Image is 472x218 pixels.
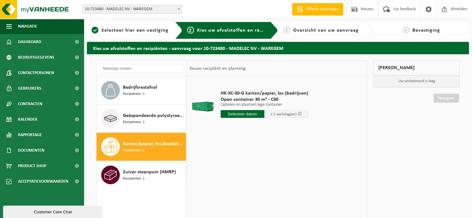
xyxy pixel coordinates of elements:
a: Offerte aanvragen [292,3,343,16]
span: + 2 werkdag(en) [270,112,297,116]
span: Acceptatievoorwaarden [18,174,68,189]
span: Selecteer hier een vestiging [101,28,169,33]
span: Recipiënten: 1 [123,119,145,125]
span: Recipiënten: 1 [123,148,145,153]
span: 4 [402,27,409,33]
span: Open container 30 m³ - C30 [221,96,308,103]
span: Zuiver steenpuin (HMRP) [123,168,176,176]
button: Karton/papier, los (bedrijven) Recipiënten: 1 [97,133,186,161]
span: Kies uw afvalstoffen en recipiënten [197,28,282,33]
h2: Kies uw afvalstoffen en recipiënten - aanvraag voor 10-723480 - MADELEC NV - WAREGEM [87,42,469,54]
span: HK-XC-30-G karton/papier, los (bedrijven) [221,90,308,96]
span: Geëxpandeerde polystyreen (EPS) verpakking (< 1 m² per stuk), recycleerbaar [123,112,184,119]
span: Contactpersonen [18,65,54,81]
span: Bedrijfsrestafval [123,84,157,91]
span: Overzicht van uw aanvraag [293,28,359,33]
span: 3 [283,27,290,33]
span: Recipiënten: 1 [123,91,145,97]
p: Uw winkelmand is leeg [374,75,459,87]
span: Karton/papier, los (bedrijven) [123,140,184,148]
span: Gebruikers [18,81,41,96]
div: [PERSON_NAME] [373,60,460,75]
span: Bevestiging [412,28,440,33]
input: Materiaal zoeken [100,64,183,73]
span: Contracten [18,96,42,112]
a: 1Selecteer hier een vestiging [90,27,170,34]
button: Geëxpandeerde polystyreen (EPS) verpakking (< 1 m² per stuk), recycleerbaar Recipiënten: 1 [97,105,186,133]
span: Dashboard [18,34,41,50]
span: Bedrijfsgegevens [18,50,54,65]
button: Zuiver steenpuin (HMRP) Recipiënten: 1 [97,161,186,189]
button: Bedrijfsrestafval Recipiënten: 1 [97,76,186,105]
span: Product Shop [18,158,46,174]
span: Documenten [18,143,44,158]
iframe: chat widget [3,204,104,218]
span: 1 [92,27,98,33]
span: Kalender [18,112,37,127]
a: Doorgaan [434,94,459,103]
p: Ophalen en plaatsen lege container [221,103,308,107]
span: Navigatie [18,19,37,34]
div: Keuze recipiënt en planning [187,61,249,76]
span: 10-723480 - MADELEC NV - WAREGEM [82,5,182,14]
input: Selecteer datum [221,110,264,118]
span: Rapportage [18,127,42,143]
span: Offerte aanvragen [305,6,340,12]
span: Recipiënten: 1 [123,176,145,182]
span: 2 [187,27,194,33]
